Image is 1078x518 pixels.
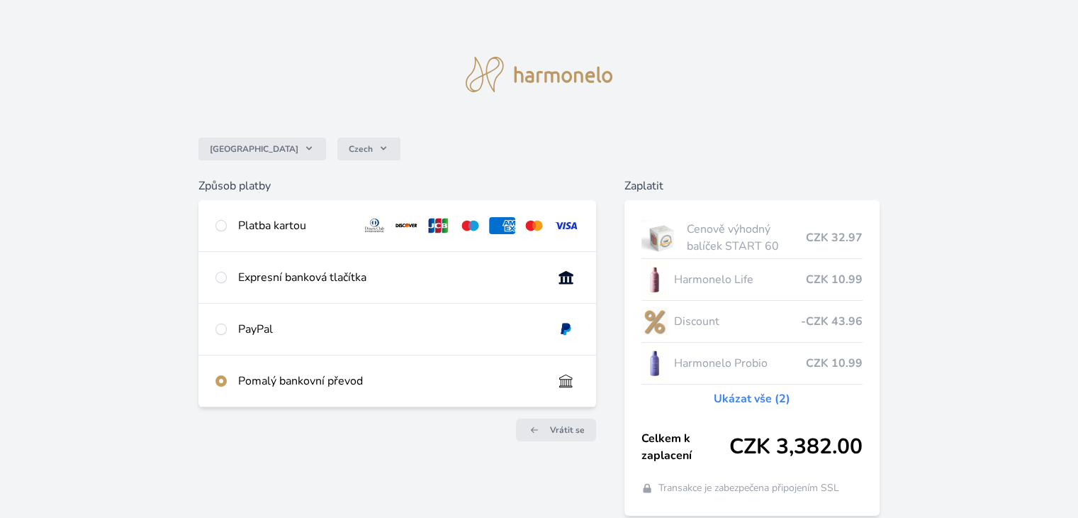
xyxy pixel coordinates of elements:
[641,220,682,255] img: start.jpg
[673,271,805,288] span: Harmonelo Life
[349,143,373,155] span: Czech
[806,271,863,288] span: CZK 10.99
[624,177,880,194] h6: Zaplatit
[238,321,541,338] div: PayPal
[673,313,800,330] span: Discount
[806,229,863,246] span: CZK 32.97
[238,217,350,234] div: Platba kartou
[521,217,547,234] img: mc.svg
[641,262,668,297] img: CLEAN_LIFE_se_stinem_x-lo.jpg
[641,430,729,464] span: Celkem k zaplacení
[393,217,420,234] img: discover.svg
[457,217,483,234] img: maestro.svg
[489,217,515,234] img: amex.svg
[553,373,579,390] img: bankTransfer_IBAN.svg
[466,57,613,92] img: logo.svg
[238,269,541,286] div: Expresní banková tlačítka
[337,138,400,160] button: Czech
[658,481,839,495] span: Transakce je zabezpečena připojením SSL
[641,304,668,339] img: discount-lo.png
[714,390,790,407] a: Ukázat vše (2)
[801,313,863,330] span: -CZK 43.96
[210,143,298,155] span: [GEOGRAPHIC_DATA]
[425,217,451,234] img: jcb.svg
[361,217,388,234] img: diners.svg
[198,177,595,194] h6: Způsob platby
[673,355,805,372] span: Harmonelo Probio
[516,419,596,441] a: Vrátit se
[687,221,805,255] span: Cenově výhodný balíček START 60
[553,269,579,286] img: onlineBanking_CZ.svg
[198,138,326,160] button: [GEOGRAPHIC_DATA]
[553,217,579,234] img: visa.svg
[806,355,863,372] span: CZK 10.99
[238,373,541,390] div: Pomalý bankovní převod
[553,321,579,338] img: paypal.svg
[641,346,668,381] img: CLEAN_PROBIO_se_stinem_x-lo.jpg
[729,434,863,460] span: CZK 3,382.00
[550,424,585,436] span: Vrátit se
